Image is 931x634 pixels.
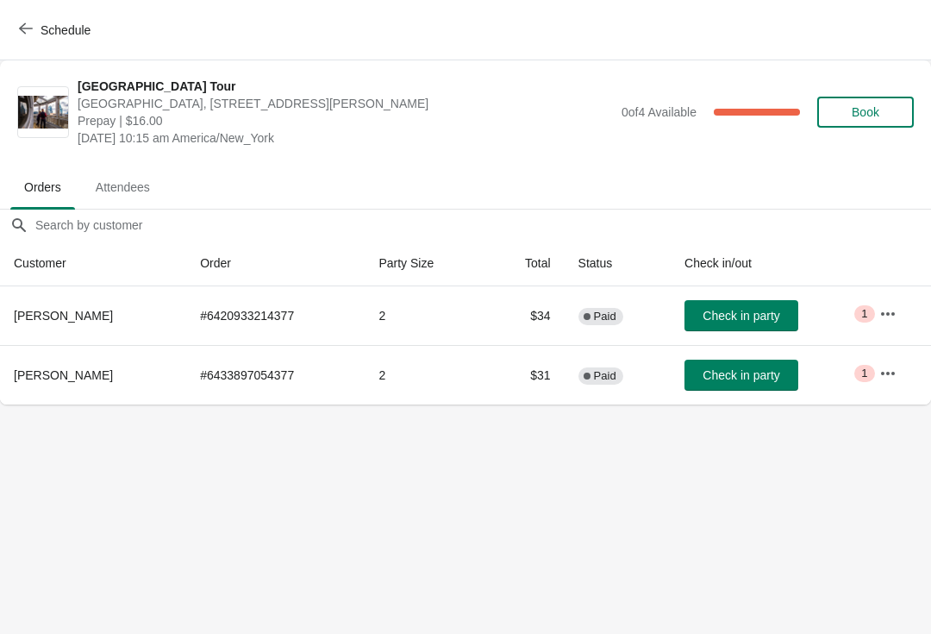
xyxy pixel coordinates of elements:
span: [PERSON_NAME] [14,368,113,382]
button: Check in party [684,300,798,331]
span: Schedule [41,23,91,37]
span: Attendees [82,172,164,203]
th: Check in/out [671,241,865,286]
span: 1 [861,307,867,321]
span: Paid [594,369,616,383]
span: Book [852,105,879,119]
button: Check in party [684,360,798,391]
span: Prepay | $16.00 [78,112,613,129]
span: 0 of 4 Available [622,105,697,119]
span: Check in party [703,368,779,382]
td: $34 [486,286,564,345]
input: Search by customer [34,210,931,241]
span: Check in party [703,309,779,323]
button: Book [817,97,914,128]
span: [PERSON_NAME] [14,309,113,323]
td: # 6420933214377 [186,286,365,345]
span: Paid [594,310,616,323]
th: Total [486,241,564,286]
th: Order [186,241,365,286]
button: Schedule [9,15,104,46]
td: $31 [486,345,564,405]
td: 2 [365,345,486,405]
td: # 6433897054377 [186,345,365,405]
th: Party Size [365,241,486,286]
img: City Hall Tower Tour [18,96,68,129]
th: Status [565,241,671,286]
span: [GEOGRAPHIC_DATA], [STREET_ADDRESS][PERSON_NAME] [78,95,613,112]
td: 2 [365,286,486,345]
span: [DATE] 10:15 am America/New_York [78,129,613,147]
span: [GEOGRAPHIC_DATA] Tour [78,78,613,95]
span: 1 [861,367,867,380]
span: Orders [10,172,75,203]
